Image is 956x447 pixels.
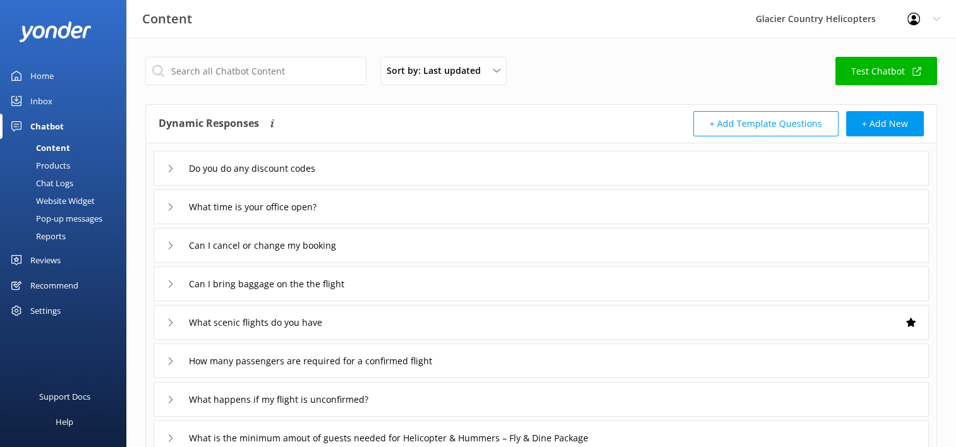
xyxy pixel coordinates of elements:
h4: Dynamic Responses [159,111,259,136]
a: Products [8,157,126,174]
h3: Content [142,9,192,29]
span: Sort by: Last updated [387,64,488,78]
a: Reports [8,227,126,245]
img: yonder-white-logo.png [19,21,92,42]
div: Products [8,157,70,174]
div: Chat Logs [8,174,73,192]
a: Pop-up messages [8,210,126,227]
div: Website Widget [8,192,95,210]
div: Inbox [30,88,52,114]
div: Settings [30,298,61,323]
a: Test Chatbot [835,57,937,85]
div: Reviews [30,247,61,273]
a: Chat Logs [8,174,126,192]
div: Chatbot [30,114,64,139]
input: Search all Chatbot Content [145,57,366,85]
div: Pop-up messages [8,210,102,227]
div: Home [30,63,54,88]
a: Website Widget [8,192,126,210]
div: Content [8,139,70,157]
div: Support Docs [39,384,90,409]
div: Recommend [30,273,78,298]
a: Content [8,139,126,157]
div: Help [56,409,73,434]
div: Reports [8,227,66,245]
button: + Add Template Questions [693,111,838,136]
button: + Add New [846,111,924,136]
